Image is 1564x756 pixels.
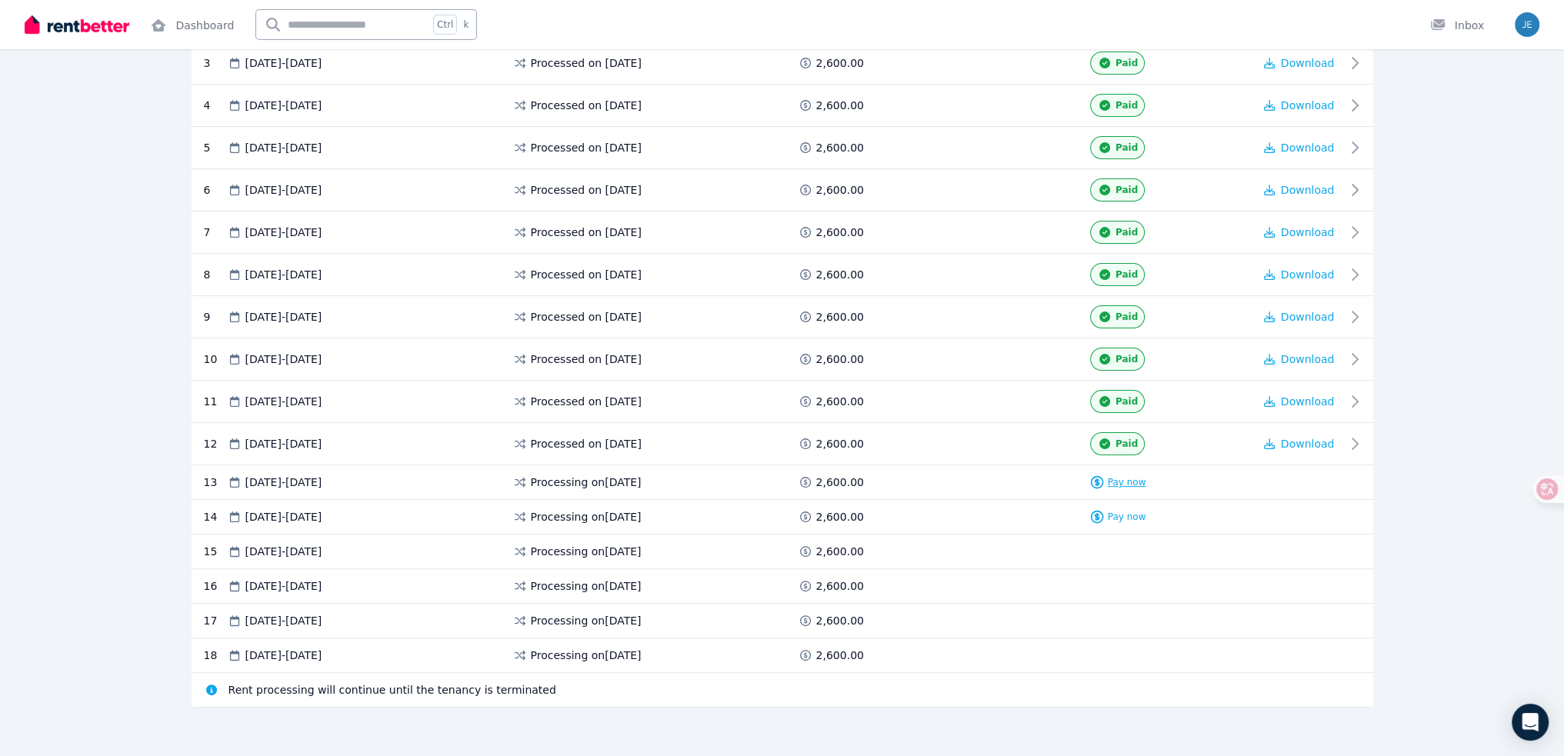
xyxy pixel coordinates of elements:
[816,394,864,409] span: 2,600.00
[531,98,642,113] span: Processed on [DATE]
[816,436,864,451] span: 2,600.00
[816,98,864,113] span: 2,600.00
[245,436,322,451] span: [DATE] - [DATE]
[531,648,642,663] span: Processing on [DATE]
[228,682,556,698] span: Rent processing will continue until the tenancy is terminated
[1281,184,1335,196] span: Download
[1115,353,1138,365] span: Paid
[245,648,322,663] span: [DATE] - [DATE]
[816,648,864,663] span: 2,600.00
[1264,182,1335,198] button: Download
[1264,394,1335,409] button: Download
[245,267,322,282] span: [DATE] - [DATE]
[245,98,322,113] span: [DATE] - [DATE]
[1264,225,1335,240] button: Download
[204,544,227,559] div: 15
[1281,353,1335,365] span: Download
[531,351,642,367] span: Processed on [DATE]
[204,263,227,286] div: 8
[531,309,642,325] span: Processed on [DATE]
[1115,395,1138,408] span: Paid
[1115,226,1138,238] span: Paid
[1108,511,1146,523] span: Pay now
[531,394,642,409] span: Processed on [DATE]
[245,394,322,409] span: [DATE] - [DATE]
[1512,704,1549,741] div: Open Intercom Messenger
[816,475,864,490] span: 2,600.00
[204,613,227,628] div: 17
[245,578,322,594] span: [DATE] - [DATE]
[204,136,227,159] div: 5
[531,182,642,198] span: Processed on [DATE]
[245,309,322,325] span: [DATE] - [DATE]
[816,544,864,559] span: 2,600.00
[1264,55,1335,71] button: Download
[1264,98,1335,113] button: Download
[204,221,227,244] div: 7
[245,351,322,367] span: [DATE] - [DATE]
[531,225,642,240] span: Processed on [DATE]
[1115,311,1138,323] span: Paid
[531,55,642,71] span: Processed on [DATE]
[245,55,322,71] span: [DATE] - [DATE]
[204,52,227,75] div: 3
[1115,142,1138,154] span: Paid
[1115,438,1138,450] span: Paid
[1515,12,1539,37] img: Yijie Yan
[245,544,322,559] span: [DATE] - [DATE]
[1281,438,1335,450] span: Download
[1264,351,1335,367] button: Download
[204,390,227,413] div: 11
[1115,184,1138,196] span: Paid
[816,225,864,240] span: 2,600.00
[531,544,642,559] span: Processing on [DATE]
[531,509,642,525] span: Processing on [DATE]
[531,578,642,594] span: Processing on [DATE]
[1264,436,1335,451] button: Download
[245,225,322,240] span: [DATE] - [DATE]
[1108,476,1146,488] span: Pay now
[1281,99,1335,112] span: Download
[1115,99,1138,112] span: Paid
[1430,18,1484,33] div: Inbox
[204,648,227,663] div: 18
[816,55,864,71] span: 2,600.00
[245,475,322,490] span: [DATE] - [DATE]
[816,182,864,198] span: 2,600.00
[816,267,864,282] span: 2,600.00
[816,509,864,525] span: 2,600.00
[245,182,322,198] span: [DATE] - [DATE]
[531,613,642,628] span: Processing on [DATE]
[816,613,864,628] span: 2,600.00
[531,475,642,490] span: Processing on [DATE]
[816,578,864,594] span: 2,600.00
[531,140,642,155] span: Processed on [DATE]
[245,509,322,525] span: [DATE] - [DATE]
[531,267,642,282] span: Processed on [DATE]
[1264,309,1335,325] button: Download
[1281,311,1335,323] span: Download
[1281,226,1335,238] span: Download
[204,178,227,201] div: 6
[1264,140,1335,155] button: Download
[1264,267,1335,282] button: Download
[1281,395,1335,408] span: Download
[245,140,322,155] span: [DATE] - [DATE]
[204,578,227,594] div: 16
[816,309,864,325] span: 2,600.00
[531,436,642,451] span: Processed on [DATE]
[204,475,227,490] div: 13
[25,13,129,36] img: RentBetter
[1281,268,1335,281] span: Download
[204,94,227,117] div: 4
[204,509,227,525] div: 14
[816,351,864,367] span: 2,600.00
[204,305,227,328] div: 9
[433,15,457,35] span: Ctrl
[204,348,227,371] div: 10
[204,432,227,455] div: 12
[463,18,469,31] span: k
[1281,57,1335,69] span: Download
[245,613,322,628] span: [DATE] - [DATE]
[1115,57,1138,69] span: Paid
